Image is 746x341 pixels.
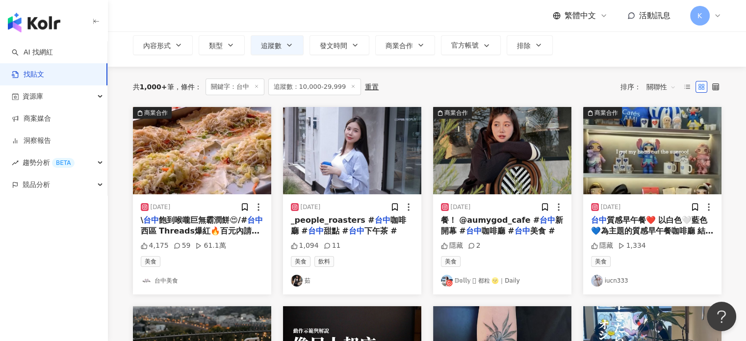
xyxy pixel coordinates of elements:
div: 1,334 [618,241,646,251]
mark: 台中 [591,215,607,225]
div: 商業合作 [144,108,168,118]
button: 追蹤數 [251,35,304,55]
span: 下午茶 # [364,226,397,236]
a: 找貼文 [12,70,44,79]
div: 排序： [620,79,681,95]
mark: 台中 [514,226,530,236]
span: 排除 [517,42,531,50]
div: 共 筆 [133,83,174,91]
a: KOL Avatar台中美食 [141,275,263,287]
span: 趨勢分析 [23,152,75,174]
span: _people_roasters # [291,215,375,225]
mark: 台中 [375,215,390,225]
span: 咖啡廳 # [481,226,514,236]
span: 飲料 [314,256,334,267]
span: rise [12,159,19,166]
a: KOL Avatar茹 [291,275,413,287]
div: 重置 [365,83,379,91]
div: post-image商業合作 [583,107,721,194]
span: 1,000+ [140,83,167,91]
span: 美食 [591,256,611,267]
button: 商業合作 [375,35,435,55]
img: KOL Avatar [141,275,153,287]
img: KOL Avatar [441,275,453,287]
img: KOL Avatar [291,275,303,287]
span: 美食 [141,256,160,267]
button: 發文時間 [309,35,369,55]
mark: 台中 [465,226,481,236]
span: 繁體中文 [565,10,596,21]
mark: 台中 [143,215,159,225]
img: post-image [283,107,421,194]
mark: 台中 [247,215,263,225]
span: 內容形式 [143,42,171,50]
span: 關聯性 [646,79,676,95]
div: 隱藏 [441,241,463,251]
img: KOL Avatar [591,275,603,287]
div: [DATE] [451,203,471,211]
span: 美食 [441,256,461,267]
img: post-image [433,107,571,194]
span: 追蹤數：10,000-29,999 [268,79,361,95]
img: post-image [583,107,721,194]
img: post-image [133,107,271,194]
span: 甜點 # [323,226,348,236]
span: 關鍵字：台中 [206,79,264,95]
div: post-image商業合作 [133,107,271,194]
div: [DATE] [151,203,171,211]
div: 隱藏 [591,241,613,251]
button: 類型 [199,35,245,55]
mark: 台中 [348,226,364,236]
span: 條件 ： [174,83,202,91]
div: 商業合作 [594,108,618,118]
a: KOL Avatar𝔻𝕠𝕝𝕝𝕪 𓅿 都粒 🌝｜Daily [441,275,564,287]
span: \ [141,215,144,225]
span: 餐！ @aumygod_cafe # [441,215,540,225]
span: 資源庫 [23,85,43,107]
span: 類型 [209,42,223,50]
div: [DATE] [601,203,621,211]
a: 商案媒合 [12,114,51,124]
span: 官方帳號 [451,41,479,49]
span: 美食 # [530,226,555,236]
span: 活動訊息 [639,11,670,20]
button: 內容形式 [133,35,193,55]
a: 洞察報告 [12,136,51,146]
div: 59 [174,241,191,251]
span: 飽到喉嚨巨無霸潤餅😍/# [159,215,247,225]
span: 追蹤數 [261,42,282,50]
a: searchAI 找網紅 [12,48,53,57]
div: 61.1萬 [195,241,226,251]
div: 2 [468,241,481,251]
mark: 台中 [308,226,323,236]
span: 美食 [291,256,310,267]
iframe: Help Scout Beacon - Open [707,302,736,331]
div: 1,094 [291,241,319,251]
img: logo [8,13,60,32]
span: 發文時間 [320,42,347,50]
div: BETA [52,158,75,168]
a: KOL Avatariucn333 [591,275,714,287]
div: post-image商業合作 [433,107,571,194]
mark: 台中 [540,215,555,225]
div: 4,175 [141,241,169,251]
span: 商業合作 [386,42,413,50]
span: 競品分析 [23,174,50,196]
span: 質感早午餐❤️ 以白色🤍藍色💙為主題的質感早午餐咖啡廳 結合手作選物店 每個角落都很可愛很好拍 推推他們蘑菇櫛瓜洋芋炒蝦👍 餐點部份選擇也很多樣 ✨Cafes AMI✨ 📍地址： [591,215,714,280]
div: 11 [324,241,341,251]
button: 排除 [507,35,553,55]
span: K [697,10,702,21]
div: [DATE] [301,203,321,211]
div: 商業合作 [444,108,468,118]
span: 咖啡廳 # [291,215,406,236]
span: 西區 Threads爆紅🔥百元內請直接吃爆! 巨無霸潤餅直接抵兩餐只要$80 蔬菜量真的爆多!潤餅大捲到超出袋子 手臂粗真的沒有開完笑😂😊 阿姨包潤餅非常真材實料😍 尤其是紅糟肉很好吃♥️ 💗正... [141,226,261,301]
button: 官方帳號 [441,35,501,55]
